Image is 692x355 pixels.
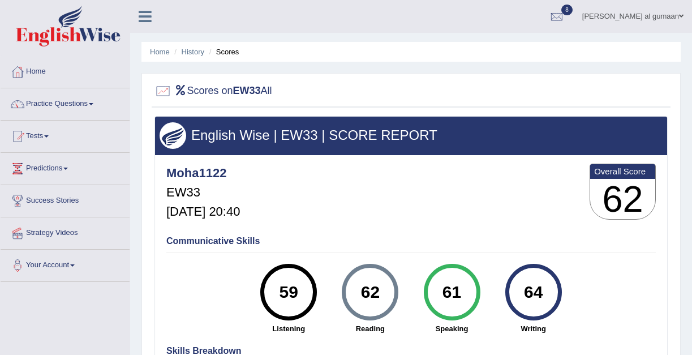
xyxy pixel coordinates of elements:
a: Strategy Videos [1,217,130,246]
h3: 62 [590,179,655,220]
a: Home [1,56,130,84]
a: Practice Questions [1,88,130,117]
div: 61 [431,268,472,316]
div: 59 [268,268,310,316]
h4: Moha1122 [166,166,240,180]
a: Your Account [1,250,130,278]
img: wings.png [160,122,186,149]
strong: Writing [498,323,569,334]
strong: Speaking [416,323,487,334]
a: History [182,48,204,56]
div: 64 [513,268,554,316]
b: Overall Score [594,166,651,176]
h3: English Wise | EW33 | SCORE REPORT [160,128,663,143]
h4: Communicative Skills [166,236,656,246]
a: Predictions [1,153,130,181]
b: EW33 [233,85,261,96]
h2: Scores on All [154,83,272,100]
strong: Listening [253,323,324,334]
strong: Reading [335,323,405,334]
li: Scores [207,46,239,57]
a: Home [150,48,170,56]
span: 8 [561,5,573,15]
a: Tests [1,121,130,149]
h5: [DATE] 20:40 [166,205,240,219]
div: 62 [350,268,391,316]
h5: EW33 [166,186,240,199]
a: Success Stories [1,185,130,213]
